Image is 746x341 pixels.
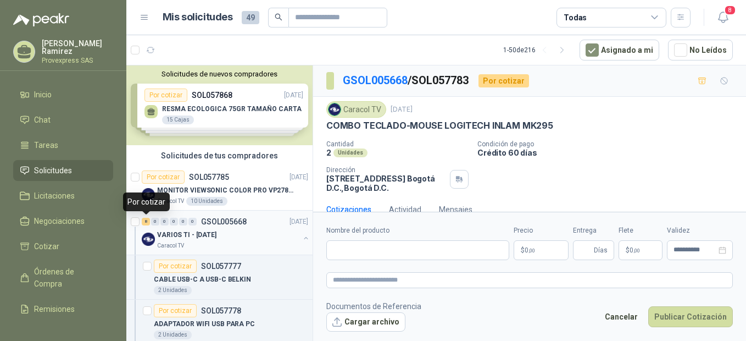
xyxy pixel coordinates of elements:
p: Condición de pago [477,140,742,148]
p: Documentos de Referencia [326,300,421,312]
button: Publicar Cotización [648,306,733,327]
a: Cotizar [13,236,113,257]
a: Por cotizarSOL057785[DATE] Company LogoMONITOR VIEWSONIC COLOR PRO VP2786-4KCaracol TV10 Unidades [126,166,313,211]
a: Inicio [13,84,113,105]
span: 8 [724,5,736,15]
button: Asignado a mi [580,40,659,61]
div: 0 [170,218,178,226]
p: [DATE] [290,217,308,227]
p: [DATE] [290,172,308,183]
p: VARIOS TI - [DATE] [157,230,216,240]
a: Licitaciones [13,185,113,206]
p: $ 0,00 [619,240,663,260]
img: Logo peakr [13,13,69,26]
div: 0 [160,218,169,226]
a: Negociaciones [13,211,113,232]
img: Company Logo [142,233,155,246]
p: Cantidad [326,140,469,148]
a: Órdenes de Compra [13,261,113,294]
p: [DATE] [391,105,413,115]
span: Negociaciones [34,215,85,227]
label: Entrega [573,226,614,236]
span: Cotizar [34,240,59,252]
div: Solicitudes de tus compradores [126,145,313,166]
label: Precio [514,226,569,236]
p: Crédito 60 días [477,148,742,157]
label: Flete [619,226,663,236]
span: 0 [525,247,535,254]
button: 8 [713,8,733,28]
a: Remisiones [13,299,113,320]
div: Solicitudes de nuevos compradoresPor cotizarSOL057868[DATE] RESMA ECOLOGICA 75GR TAMAÑO CARTA15 C... [126,65,313,145]
div: 1 - 50 de 216 [503,41,571,59]
p: Dirección [326,166,446,174]
div: Actividad [389,204,421,216]
label: Nombre del producto [326,226,509,236]
p: COMBO TECLADO-MOUSE LOGITECH INLAM MK295 [326,120,553,131]
p: Caracol TV [157,241,184,250]
span: Solicitudes [34,164,72,177]
a: Chat [13,109,113,130]
a: Por cotizarSOL057777CABLE USB-C A USB-C BELKIN2 Unidades [126,255,313,300]
div: Mensajes [439,204,472,216]
span: 49 [242,11,259,24]
h1: Mis solicitudes [163,9,233,25]
span: Chat [34,114,51,126]
div: 2 Unidades [154,286,192,295]
div: Todas [564,12,587,24]
p: GSOL005668 [201,218,247,226]
p: MONITOR VIEWSONIC COLOR PRO VP2786-4K [157,185,294,196]
span: ,00 [633,248,640,254]
p: SOL057777 [201,262,241,270]
button: Cancelar [599,306,644,327]
p: SOL057778 [201,307,241,315]
span: ,00 [528,248,535,254]
div: 0 [188,218,197,226]
p: 2 [326,148,331,157]
p: ADAPTADOR WIFI USB PARA PC [154,319,255,329]
div: Caracol TV [326,101,386,118]
p: / SOL057783 [343,72,470,89]
p: $0,00 [514,240,569,260]
span: 0 [630,247,640,254]
a: Tareas [13,135,113,156]
span: Días [594,241,608,260]
div: Por cotizar [154,304,197,317]
label: Validez [667,226,733,236]
p: Caracol TV [157,197,184,206]
p: Provexpress SAS [42,57,113,64]
span: Tareas [34,139,58,151]
p: SOL057785 [189,173,229,181]
span: Órdenes de Compra [34,266,103,290]
p: [PERSON_NAME] Ramirez [42,40,113,55]
div: Cotizaciones [326,204,371,216]
a: 8 0 0 0 0 0 GSOL005668[DATE] Company LogoVARIOS TI - [DATE]Caracol TV [142,215,310,250]
div: Por cotizar [478,74,529,87]
div: Unidades [333,148,368,157]
img: Company Logo [329,103,341,116]
div: 0 [151,218,159,226]
div: Por cotizar [123,193,170,211]
div: Por cotizar [142,170,185,184]
button: Cargar archivo [326,312,405,332]
div: 8 [142,218,150,226]
span: $ [626,247,630,254]
p: [STREET_ADDRESS] Bogotá D.C. , Bogotá D.C. [326,174,446,193]
div: Por cotizar [154,260,197,273]
a: Solicitudes [13,160,113,181]
div: 0 [179,218,187,226]
a: GSOL005668 [343,74,408,87]
p: CABLE USB-C A USB-C BELKIN [154,274,251,285]
span: Remisiones [34,303,75,315]
span: Licitaciones [34,190,75,202]
div: 10 Unidades [186,197,227,206]
img: Company Logo [142,188,155,201]
span: Inicio [34,89,52,101]
button: No Leídos [668,40,733,61]
span: search [275,13,282,21]
button: Solicitudes de nuevos compradores [131,70,308,78]
div: 2 Unidades [154,331,192,339]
